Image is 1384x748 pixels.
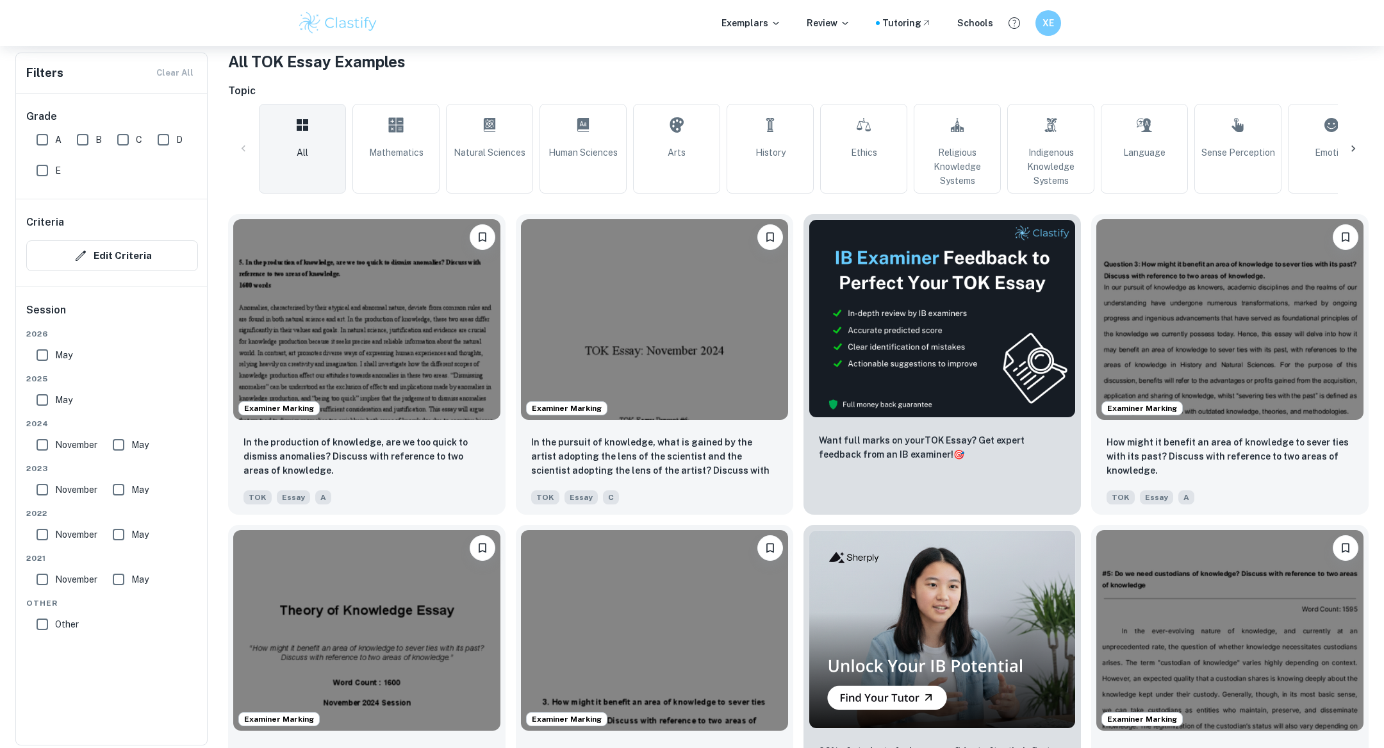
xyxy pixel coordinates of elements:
[26,303,198,328] h6: Session
[131,483,149,497] span: May
[1041,16,1056,30] h6: XE
[26,597,198,609] span: Other
[1003,12,1025,34] button: Help and Feedback
[55,528,97,542] span: November
[1123,145,1166,160] span: Language
[55,572,97,586] span: November
[527,403,607,414] span: Examiner Marking
[1107,490,1135,504] span: TOK
[26,508,198,519] span: 2022
[803,214,1081,515] a: ThumbnailWant full marks on yourTOK Essay? Get expert feedback from an IB examiner!
[470,224,495,250] button: Bookmark
[26,373,198,385] span: 2025
[454,145,525,160] span: Natural Sciences
[26,240,198,271] button: Edit Criteria
[228,50,1369,73] h1: All TOK Essay Examples
[757,224,783,250] button: Bookmark
[26,109,198,124] h6: Grade
[239,403,319,414] span: Examiner Marking
[668,145,686,160] span: Arts
[243,490,272,504] span: TOK
[55,393,72,407] span: May
[131,528,149,542] span: May
[131,438,149,452] span: May
[531,490,559,504] span: TOK
[1333,535,1358,561] button: Bookmark
[369,145,424,160] span: Mathematics
[564,490,598,504] span: Essay
[243,435,490,478] p: In the production of knowledge, are we too quick to dismiss anomalies? Discuss with reference to ...
[26,418,198,429] span: 2024
[55,348,72,362] span: May
[851,145,877,160] span: Ethics
[297,145,308,160] span: All
[1140,490,1173,504] span: Essay
[1013,145,1089,188] span: Indigenous Knowledge Systems
[228,214,506,515] a: Examiner MarkingBookmarkIn the production of knowledge, are we too quick to dismiss anomalies? Di...
[95,133,102,147] span: B
[26,64,63,82] h6: Filters
[55,483,97,497] span: November
[516,214,793,515] a: Examiner MarkingBookmarkIn the pursuit of knowledge, what is gained by the artist adopting the le...
[1091,214,1369,515] a: Examiner MarkingBookmarkHow might it benefit an area of knowledge to sever ties with its past? Di...
[470,535,495,561] button: Bookmark
[1333,224,1358,250] button: Bookmark
[1102,713,1182,725] span: Examiner Marking
[1035,10,1061,36] button: XE
[521,219,788,420] img: TOK Essay example thumbnail: In the pursuit of knowledge, what is gai
[55,163,61,178] span: E
[1107,435,1353,478] p: How might it benefit an area of knowledge to sever ties with its past? Discuss with reference to ...
[521,530,788,731] img: TOK Essay example thumbnail: How might it benefit an area of knowledg
[297,10,379,36] img: Clastify logo
[603,490,619,504] span: C
[809,530,1076,729] img: Thumbnail
[1315,145,1349,160] span: Emotion
[1201,145,1275,160] span: Sense Perception
[957,16,993,30] a: Schools
[233,219,500,420] img: TOK Essay example thumbnail: In the production of knowledge, are we t
[26,463,198,474] span: 2023
[757,535,783,561] button: Bookmark
[315,490,331,504] span: A
[55,438,97,452] span: November
[26,328,198,340] span: 2026
[882,16,932,30] a: Tutoring
[26,553,198,564] span: 2021
[136,133,142,147] span: C
[953,449,964,460] span: 🎯
[55,133,62,147] span: A
[176,133,183,147] span: D
[277,490,310,504] span: Essay
[233,530,500,731] img: TOK Essay example thumbnail: “How might it benefit an area of knowled
[1102,403,1182,414] span: Examiner Marking
[919,145,995,188] span: Religious Knowledge Systems
[548,145,618,160] span: Human Sciences
[807,16,850,30] p: Review
[527,713,607,725] span: Examiner Marking
[809,219,1076,418] img: Thumbnail
[131,572,149,586] span: May
[1096,530,1363,731] img: TOK Essay example thumbnail: Do we need custodians of knowledge? Disc
[755,145,786,160] span: History
[55,617,79,631] span: Other
[819,433,1066,461] p: Want full marks on your TOK Essay ? Get expert feedback from an IB examiner!
[531,435,778,479] p: In the pursuit of knowledge, what is gained by the artist adopting the lens of the scientist and ...
[1178,490,1194,504] span: A
[721,16,781,30] p: Exemplars
[1096,219,1363,420] img: TOK Essay example thumbnail: How might it benefit an area of knowledg
[239,713,319,725] span: Examiner Marking
[228,83,1369,99] h6: Topic
[26,215,64,230] h6: Criteria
